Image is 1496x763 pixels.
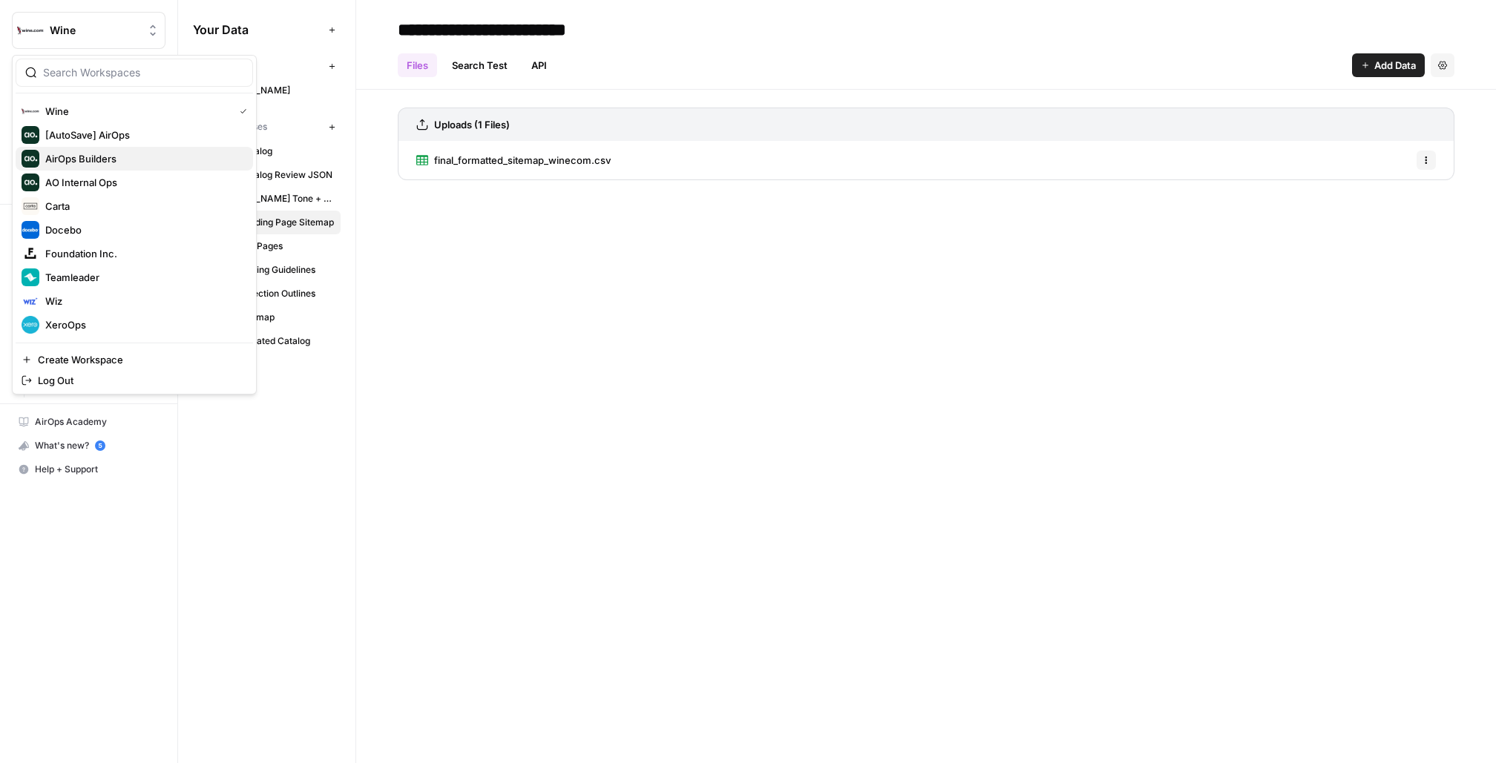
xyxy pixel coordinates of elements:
img: AO Internal Ops Logo [22,174,39,191]
span: AirOps Builders [45,151,241,166]
img: Docebo Logo [22,221,39,239]
button: Workspace: Wine [12,12,165,49]
img: [AutoSave] AirOps Logo [22,126,39,144]
span: [DOMAIN_NAME] [216,84,334,97]
img: Carta Logo [22,197,39,215]
a: Wine Catalog Review JSON [193,163,341,187]
a: Uploads (1 Files) [416,108,510,141]
div: Workspace: Wine [12,55,257,394]
img: XeroOps Logo [22,316,39,334]
a: AirOps Academy [12,410,165,434]
img: AirOps Builders Logo [22,150,39,168]
span: [DOMAIN_NAME] Tone + Voice [216,192,334,205]
span: Teamleader [45,270,241,285]
div: What's new? [13,435,165,457]
span: [AutoSave] AirOps [45,128,241,142]
span: Log Out [38,373,241,388]
img: Teamleader Logo [22,268,39,286]
img: Wine Logo [22,102,39,120]
img: Wine Logo [17,17,44,44]
a: Log Out [16,370,253,391]
a: final_formatted_sitemap_winecom.csv [416,141,611,179]
span: Wine Pairing Guidelines [216,263,334,277]
span: Wine Catalog [216,145,334,158]
img: Wiz Logo [22,292,39,310]
text: 5 [98,442,102,449]
span: Help + Support [35,463,159,476]
span: Your Data [193,21,323,39]
span: Wine Catalog Review JSON [216,168,334,182]
span: AO Internal Ops [45,175,241,190]
a: Wine Sitemap [193,305,341,329]
span: Wine Sitemap [216,311,334,324]
span: AirOps Academy [35,415,159,429]
a: Files [398,53,437,77]
button: Add Data [1352,53,1425,77]
span: Wine Landing Page Sitemap [216,216,334,229]
a: [DOMAIN_NAME] Tone + Voice [193,187,341,211]
span: Create Workspace [38,352,241,367]
span: XeroOps [45,317,241,332]
a: Search Test [443,53,516,77]
a: Wine Catalog [193,139,341,163]
a: 5 [95,440,105,451]
a: Wine Updated Catalog [193,329,341,353]
h3: Uploads (1 Files) [434,117,510,132]
input: Search Workspaces [43,65,243,80]
button: What's new? 5 [12,434,165,458]
a: API [522,53,556,77]
a: Wine Pairing Guidelines [193,258,341,282]
span: Wine [45,104,228,119]
span: Wiz [45,294,241,308]
button: Help + Support [12,458,165,481]
span: Docebo [45,222,241,237]
span: Add Data [1374,58,1416,73]
span: Wine List Pages [216,240,334,253]
span: Carta [45,199,241,214]
span: Wine Updated Catalog [216,334,334,348]
a: Wine Selection Outlines [193,282,341,305]
a: Wine Landing Page Sitemap [193,211,341,234]
span: Foundation Inc. [45,246,241,261]
span: Wine [50,23,140,38]
img: Foundation Inc. Logo [22,245,39,262]
a: [DOMAIN_NAME] [193,79,341,102]
a: Wine List Pages [193,234,341,258]
span: Wine Selection Outlines [216,287,334,300]
a: Create Workspace [16,349,253,370]
span: final_formatted_sitemap_winecom.csv [434,153,611,168]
